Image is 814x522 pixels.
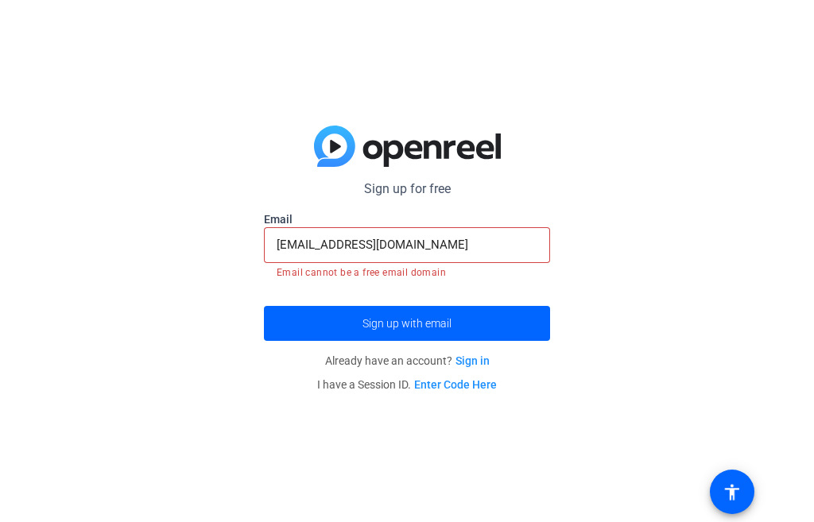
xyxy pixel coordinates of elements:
[314,126,501,167] img: blue-gradient.svg
[723,482,742,501] mat-icon: accessibility
[264,306,550,341] button: Sign up with email
[414,378,497,391] a: Enter Code Here
[277,263,537,280] mat-error: Email cannot be a free email domain
[317,378,497,391] span: I have a Session ID.
[455,354,490,367] a: Sign in
[277,235,537,254] input: Enter Email Address
[264,211,550,227] label: Email
[264,180,550,199] p: Sign up for free
[325,354,490,367] span: Already have an account?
